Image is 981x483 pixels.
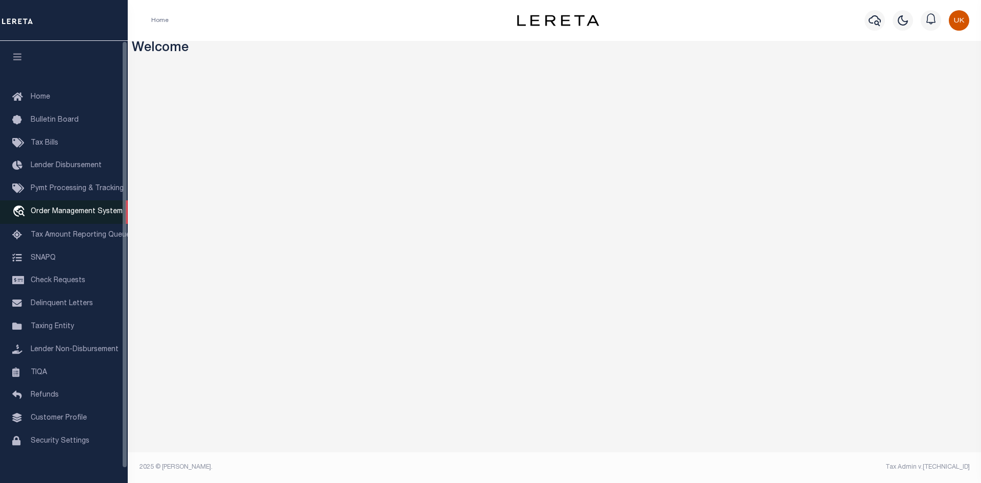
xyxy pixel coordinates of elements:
[31,415,87,422] span: Customer Profile
[31,323,74,330] span: Taxing Entity
[31,185,124,192] span: Pymt Processing & Tracking
[31,369,47,376] span: TIQA
[31,232,130,239] span: Tax Amount Reporting Queue
[132,463,555,472] div: 2025 © [PERSON_NAME].
[31,162,102,169] span: Lender Disbursement
[12,205,29,219] i: travel_explore
[949,10,969,31] img: svg+xml;base64,PHN2ZyB4bWxucz0iaHR0cDovL3d3dy53My5vcmcvMjAwMC9zdmciIHBvaW50ZXItZXZlbnRzPSJub25lIi...
[31,392,59,399] span: Refunds
[517,15,599,26] img: logo-dark.svg
[132,41,977,57] h3: Welcome
[31,300,93,307] span: Delinquent Letters
[31,140,58,147] span: Tax Bills
[31,94,50,101] span: Home
[31,117,79,124] span: Bulletin Board
[31,438,89,445] span: Security Settings
[31,277,85,284] span: Check Requests
[151,16,169,25] li: Home
[562,463,970,472] div: Tax Admin v.[TECHNICAL_ID]
[31,254,56,261] span: SNAPQ
[31,208,123,215] span: Order Management System
[31,346,119,353] span: Lender Non-Disbursement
